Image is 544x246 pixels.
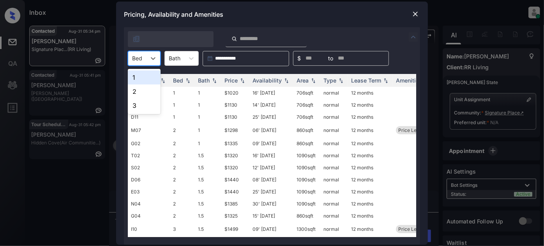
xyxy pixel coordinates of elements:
td: 3 [170,222,195,236]
td: 09' [DATE] [249,222,293,236]
div: Bed [173,77,183,84]
td: $1130 [221,99,249,111]
td: 12 months [348,99,393,111]
td: 860 sqft [293,123,320,137]
td: 12 months [348,162,393,174]
div: Price [224,77,238,84]
td: 12 months [348,111,393,123]
img: sorting [238,77,246,83]
td: 12 months [348,174,393,186]
td: $1335 [221,137,249,149]
img: icon-zuma [132,35,140,43]
td: G04 [128,210,170,222]
td: 12 months [348,87,393,99]
td: 16' [DATE] [249,87,293,99]
td: 1300 sqft [293,222,320,236]
td: normal [320,87,348,99]
td: 706 sqft [293,111,320,123]
td: 1090 sqft [293,174,320,186]
td: normal [320,149,348,162]
span: $ [297,54,301,63]
td: 1 [170,111,195,123]
td: 12' [DATE] [249,162,293,174]
img: sorting [210,77,218,83]
td: 09' [DATE] [249,137,293,149]
td: 1.5 [195,222,221,236]
img: sorting [159,77,167,83]
td: $1499 [221,222,249,236]
td: 1 [195,137,221,149]
td: 1.5 [195,149,221,162]
img: sorting [382,77,390,83]
td: normal [320,123,348,137]
td: 12 months [348,186,393,198]
td: normal [320,162,348,174]
td: 1.5 [195,162,221,174]
td: 25' [DATE] [249,111,293,123]
td: normal [320,186,348,198]
td: $1130 [221,111,249,123]
td: 2 [170,149,195,162]
td: 2 [170,210,195,222]
td: $1385 [221,198,249,210]
td: 2 [170,186,195,198]
td: 12 months [348,137,393,149]
td: 706 sqft [293,99,320,111]
td: 1 [195,87,221,99]
span: Price Leader [398,127,427,133]
td: 1090 sqft [293,149,320,162]
td: 860 sqft [293,137,320,149]
td: normal [320,210,348,222]
td: S02 [128,162,170,174]
td: 15' [DATE] [249,210,293,222]
td: N04 [128,198,170,210]
td: 1 [195,99,221,111]
img: icon-zuma [231,35,237,42]
td: normal [320,111,348,123]
td: normal [320,174,348,186]
td: normal [320,99,348,111]
td: 1 [195,111,221,123]
td: $1440 [221,186,249,198]
td: 706 sqft [293,87,320,99]
td: 12 months [348,198,393,210]
td: $1325 [221,210,249,222]
td: 2 [170,162,195,174]
td: 2 [170,198,195,210]
div: Availability [253,77,282,84]
td: 1.5 [195,186,221,198]
td: 25' [DATE] [249,186,293,198]
td: 860 sqft [293,210,320,222]
td: $1320 [221,162,249,174]
td: 30' [DATE] [249,198,293,210]
td: M07 [128,123,170,137]
img: sorting [184,77,192,83]
td: 2 [170,123,195,137]
td: 1 [170,87,195,99]
div: Area [297,77,309,84]
td: normal [320,222,348,236]
td: normal [320,137,348,149]
td: 2 [170,174,195,186]
td: 14' [DATE] [249,99,293,111]
div: Type [323,77,336,84]
td: 16' [DATE] [249,149,293,162]
td: 06' [DATE] [249,123,293,137]
td: 08' [DATE] [249,174,293,186]
td: 12 months [348,149,393,162]
td: 12 months [348,210,393,222]
div: Amenities [396,77,422,84]
td: 12 months [348,123,393,137]
td: normal [320,198,348,210]
span: Price Leader [398,226,427,232]
td: G02 [128,137,170,149]
img: close [412,10,419,18]
div: Bath [198,77,210,84]
td: 1090 sqft [293,186,320,198]
td: $1020 [221,87,249,99]
td: I10 [128,222,170,236]
div: 3 [128,98,161,112]
td: D06 [128,174,170,186]
td: D11 [128,111,170,123]
span: to [328,54,333,63]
